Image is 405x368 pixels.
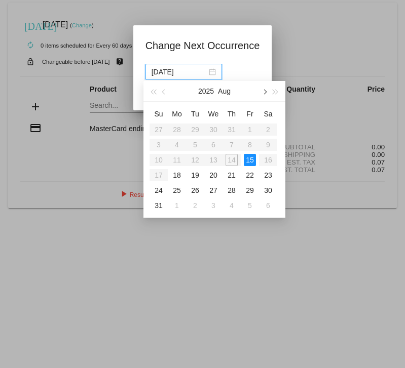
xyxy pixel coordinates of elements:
td: 8/30/2025 [259,183,277,198]
div: 31 [153,199,165,212]
td: 8/21/2025 [223,168,241,183]
button: Next year (Control + right) [270,81,281,101]
td: 8/27/2025 [204,183,223,198]
div: 5 [244,199,256,212]
td: 8/26/2025 [186,183,204,198]
div: 25 [171,184,183,196]
th: Sun [150,106,168,122]
td: 9/6/2025 [259,198,277,213]
div: 23 [262,169,274,181]
button: Last year (Control + left) [148,81,159,101]
input: Select date [152,66,207,77]
button: Aug [218,81,231,101]
h1: Change Next Occurrence [145,37,260,54]
td: 8/25/2025 [168,183,186,198]
div: 28 [226,184,238,196]
button: Next month (PageDown) [259,81,270,101]
div: 6 [262,199,274,212]
div: 22 [244,169,256,181]
td: 8/18/2025 [168,168,186,183]
th: Sat [259,106,277,122]
div: 27 [207,184,219,196]
td: 8/28/2025 [223,183,241,198]
td: 9/1/2025 [168,198,186,213]
th: Tue [186,106,204,122]
th: Thu [223,106,241,122]
button: 2025 [198,81,214,101]
div: 30 [262,184,274,196]
td: 9/3/2025 [204,198,223,213]
td: 9/2/2025 [186,198,204,213]
td: 8/22/2025 [241,168,259,183]
div: 24 [153,184,165,196]
div: 26 [189,184,201,196]
td: 8/19/2025 [186,168,204,183]
td: 8/24/2025 [150,183,168,198]
div: 18 [171,169,183,181]
div: 21 [226,169,238,181]
td: 8/29/2025 [241,183,259,198]
td: 9/5/2025 [241,198,259,213]
div: 19 [189,169,201,181]
div: 20 [207,169,219,181]
div: 3 [207,199,219,212]
td: 9/4/2025 [223,198,241,213]
td: 8/15/2025 [241,152,259,168]
th: Mon [168,106,186,122]
div: 15 [244,154,256,166]
th: Fri [241,106,259,122]
div: 1 [171,199,183,212]
div: 2 [189,199,201,212]
div: 29 [244,184,256,196]
td: 8/23/2025 [259,168,277,183]
th: Wed [204,106,223,122]
div: 4 [226,199,238,212]
td: 8/31/2025 [150,198,168,213]
button: Previous month (PageUp) [159,81,170,101]
td: 8/20/2025 [204,168,223,183]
